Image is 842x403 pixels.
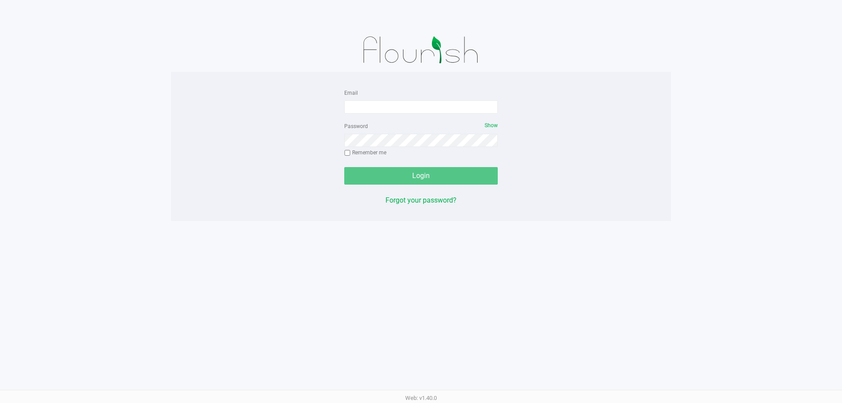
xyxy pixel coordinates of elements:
span: Show [485,122,498,128]
label: Email [344,89,358,97]
label: Remember me [344,149,386,157]
input: Remember me [344,150,350,156]
button: Forgot your password? [385,195,457,206]
label: Password [344,122,368,130]
span: Web: v1.40.0 [405,395,437,401]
